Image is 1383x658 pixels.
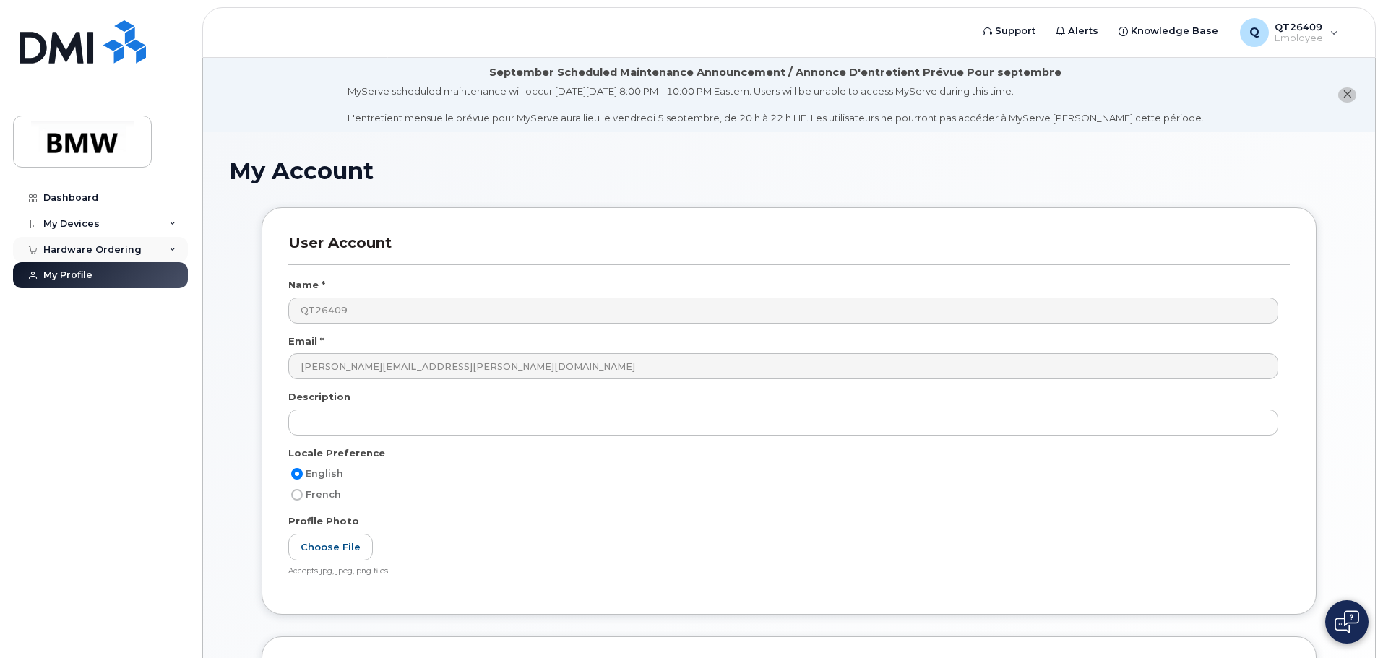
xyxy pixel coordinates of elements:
div: MyServe scheduled maintenance will occur [DATE][DATE] 8:00 PM - 10:00 PM Eastern. Users will be u... [348,85,1204,125]
img: Open chat [1335,610,1359,633]
span: English [306,468,343,479]
h1: My Account [229,158,1349,183]
label: Name * [288,278,325,292]
input: French [291,489,303,501]
input: English [291,468,303,480]
button: close notification [1338,87,1356,103]
label: Email * [288,334,324,348]
div: Accepts jpg, jpeg, png files [288,566,1278,577]
span: French [306,489,341,500]
label: Locale Preference [288,446,385,460]
h3: User Account [288,234,1290,265]
div: September Scheduled Maintenance Announcement / Annonce D'entretient Prévue Pour septembre [489,65,1061,80]
label: Profile Photo [288,514,359,528]
label: Description [288,390,350,404]
label: Choose File [288,534,373,560]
